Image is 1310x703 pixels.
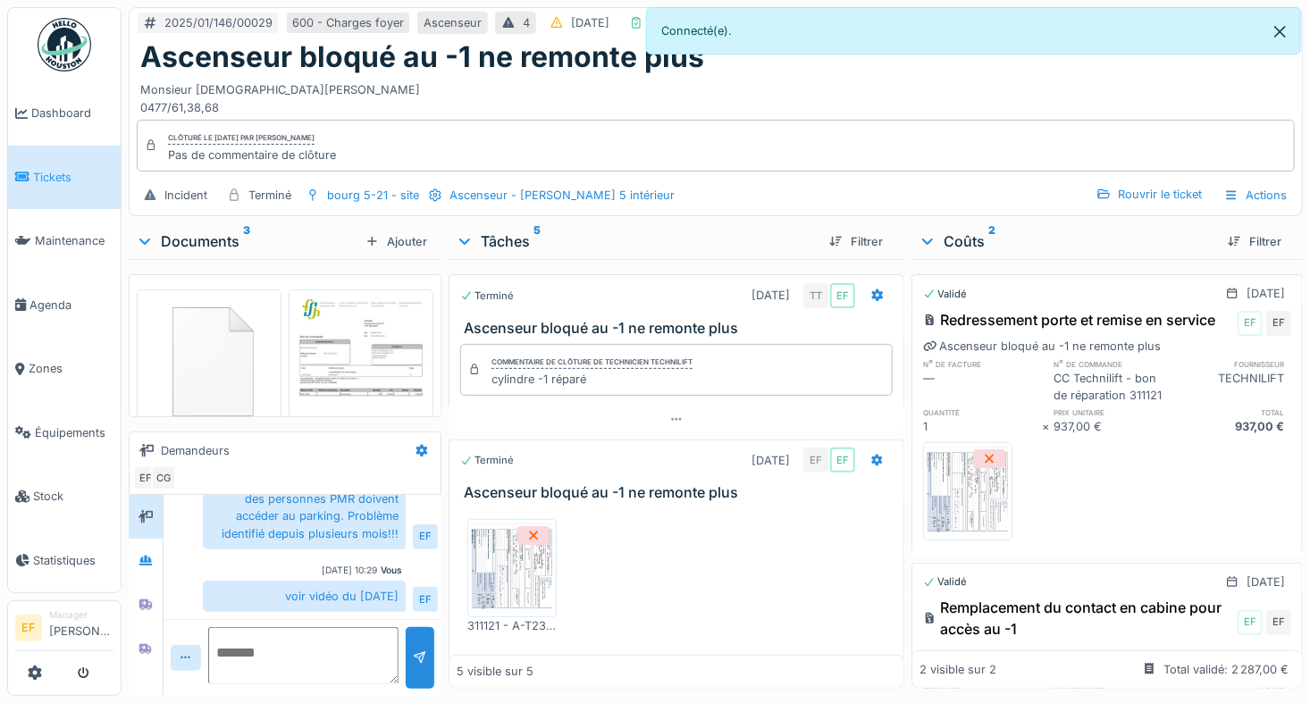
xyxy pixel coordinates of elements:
div: [DATE] [1247,573,1285,590]
div: EF [1238,311,1263,336]
a: Équipements [8,401,121,465]
span: Agenda [29,297,113,314]
div: EF [413,524,438,549]
div: CC Technilift - bon de réparation 311121 [1054,370,1172,404]
div: Terminé [460,289,514,304]
a: Agenda [8,273,121,338]
div: 2 visible sur 2 [920,661,996,678]
div: Monsieur [DEMOGRAPHIC_DATA][PERSON_NAME] 0477/61,38,68 [140,74,1291,115]
div: Remplacement du contact en cabine pour accès au -1 [923,597,1234,640]
div: 4 [523,14,530,31]
a: EF Manager[PERSON_NAME] [15,608,113,651]
div: EF [830,448,855,473]
div: Rouvrir le ticket [1089,182,1209,206]
div: 5 visible sur 5 [457,664,533,681]
div: TT [803,283,828,308]
a: Stock [8,464,121,529]
div: [DATE] [1247,285,1285,302]
div: — [923,370,1042,404]
div: Terminé [248,187,291,204]
sup: 2 [988,230,995,252]
div: Demandeurs [161,442,230,459]
span: Statistiques [33,552,113,569]
a: Maintenance [8,209,121,273]
div: EF [1238,610,1263,635]
div: cylindre -1 réparé [491,371,693,388]
h6: fournisseur [1172,358,1291,370]
div: Vous [381,564,402,577]
h6: n° de facture [923,358,1042,370]
div: EF [413,587,438,612]
div: Coûts [919,230,1213,252]
div: Validé [923,574,967,590]
h3: Ascenseur bloqué au -1 ne remonte plus [464,484,896,501]
div: Connecté(e). [646,7,1301,54]
div: Commentaire de clôture de Technicien Technilift [491,356,693,369]
img: ym6zledipfxwmcm2ix8auwja2gn1 [928,447,1008,536]
h3: Ascenseur bloqué au -1 ne remonte plus [464,320,896,337]
div: Filtrer [1221,230,1289,254]
div: 311121 - A-T23533-17-0503.pdf [467,617,557,634]
div: EF [1266,311,1291,336]
div: Redressement porte et remise en service [923,309,1215,331]
h6: fournisseur [1172,649,1291,660]
span: Zones [29,360,113,377]
div: EF [1266,610,1291,635]
div: Validé [923,287,967,302]
img: 84750757-fdcc6f00-afbb-11ea-908a-1074b026b06b.png [141,294,277,424]
div: Ascenseur bloqué au -1 ne remonte plus [923,338,1161,355]
span: Équipements [35,424,113,441]
img: Badge_color-CXgf-gQk.svg [38,18,91,71]
span: Tickets [33,169,113,186]
div: [DATE] [752,452,790,469]
li: [PERSON_NAME] [49,608,113,647]
div: Pas de commentaire de clôture [168,146,336,163]
div: Ascenseur [424,14,482,31]
h6: n° de commande [1054,649,1172,660]
div: TECHNILIFT [1172,370,1291,404]
div: Manager [49,608,113,622]
div: bourg 5-21 - site [327,187,419,204]
div: 937,00 € [1054,418,1172,435]
div: [DATE] [752,287,790,304]
div: Filtrer [822,230,890,254]
div: Documents [136,230,358,252]
div: Tâches [456,230,815,252]
div: CG [151,465,176,490]
sup: 3 [243,230,250,252]
div: EF [133,465,158,490]
div: voir vidéo du [DATE] [203,581,406,612]
h6: n° de facture [923,649,1042,660]
div: Clôturé le [DATE] par [PERSON_NAME] [168,132,315,145]
div: Incident [164,187,207,204]
div: 600 - Charges foyer [292,14,404,31]
h6: n° de commande [1054,358,1172,370]
h6: quantité [923,406,1042,418]
div: Terminé [460,453,514,468]
a: Statistiques [8,529,121,593]
div: Ascenseur - [PERSON_NAME] 5 intérieur [449,187,675,204]
div: × [1042,418,1054,435]
div: 937,00 € [1172,418,1291,435]
a: Dashboard [8,81,121,146]
div: Ajouter [358,230,434,254]
div: Actions [1216,182,1295,208]
div: 1 [923,418,1042,435]
h6: total [1172,406,1291,418]
div: 2025/01/146/00029 [164,14,273,31]
div: Total validé: 2 287,00 € [1163,661,1289,678]
a: Tickets [8,146,121,210]
img: g3u9bonoe5h8rhp3nbslpuj73lpi [472,523,552,613]
sup: 5 [533,230,541,252]
img: 237z2y3ux1j3nh3m27efac3i7d1m [293,294,429,486]
li: EF [15,615,42,641]
a: Zones [8,337,121,401]
div: EF [830,283,855,308]
h1: Ascenseur bloqué au -1 ne remonte plus [140,40,704,74]
div: EF [803,448,828,473]
button: Close [1260,8,1300,55]
div: [DATE] 10:29 [322,564,377,577]
span: Dashboard [31,105,113,121]
div: [DATE] [571,14,609,31]
h6: prix unitaire [1054,406,1172,418]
